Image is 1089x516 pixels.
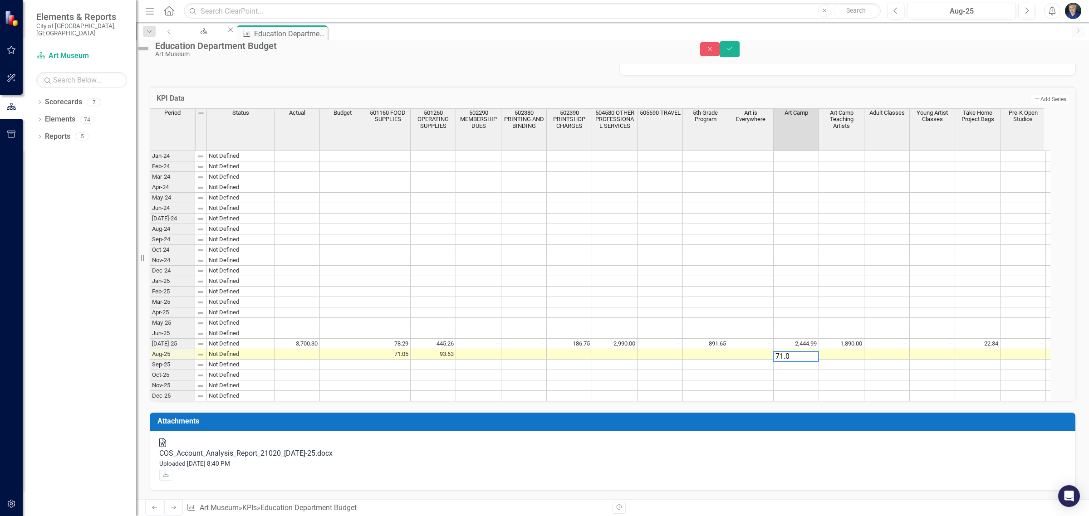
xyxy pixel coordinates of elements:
td: -- [638,339,683,349]
td: 3,700.30 [275,339,320,349]
small: City of [GEOGRAPHIC_DATA], [GEOGRAPHIC_DATA] [36,22,127,37]
span: Search [846,7,866,14]
div: Aug-25 [910,6,1013,17]
td: [DATE]-25 [150,339,195,349]
img: 8DAGhfEEPCf229AAAAAElFTkSuQmCC [197,278,204,285]
h3: Attachments [157,417,1071,425]
div: 7 [87,98,101,106]
td: Jan-25 [150,276,195,287]
td: Nov-25 [150,380,195,391]
img: 8DAGhfEEPCf229AAAAAElFTkSuQmCC [197,184,204,191]
td: Dec-25 [150,391,195,401]
img: 8DAGhfEEPCf229AAAAAElFTkSuQmCC [197,341,204,348]
td: Mar-24 [150,172,195,182]
td: Oct-25 [150,370,195,380]
td: 1,890.00 [819,339,864,349]
td: -- [910,339,955,349]
td: Not Defined [207,172,275,182]
img: 8DAGhfEEPCf229AAAAAElFTkSuQmCC [197,299,204,306]
div: COS_Account_Analysis_Report_21020_[DATE]-25.docx [159,448,1066,459]
a: Scorecards [45,97,82,107]
h3: KPI Data [157,94,548,102]
img: 8DAGhfEEPCf229AAAAAElFTkSuQmCC [197,309,204,316]
td: Dec-24 [150,266,195,276]
td: Jun-24 [150,203,195,214]
small: Uploaded [DATE] 8:40 PM [159,460,230,467]
div: Open Intercom Messenger [1058,485,1080,507]
button: Add Series [1031,95,1069,104]
td: Not Defined [207,339,275,349]
td: Not Defined [207,193,275,203]
img: 8DAGhfEEPCf229AAAAAElFTkSuQmCC [197,288,204,296]
img: 8DAGhfEEPCf229AAAAAElFTkSuQmCC [197,205,204,212]
td: 71.05 [365,349,411,360]
input: Search Below... [36,72,127,88]
div: » » [186,503,606,513]
span: 504580 OTHER PROFESSIONAL SERVICES [594,110,635,129]
span: Adult Classes [869,110,905,116]
td: Sep-24 [150,234,195,245]
td: Not Defined [207,276,275,287]
img: 8DAGhfEEPCf229AAAAAElFTkSuQmCC [197,372,204,379]
td: Not Defined [207,151,275,161]
span: Pre-K Open Studios [1002,110,1044,123]
span: Period [164,110,181,116]
span: Take Home Project Bags [957,110,998,123]
td: Feb-25 [150,287,195,297]
td: Not Defined [207,287,275,297]
td: Not Defined [207,161,275,172]
div: 5 [75,133,89,141]
td: 445.26 [411,339,456,349]
td: 891.65 [683,339,728,349]
span: Budget [334,110,352,116]
td: Jun-25 [150,328,195,339]
td: -- [501,339,547,349]
span: Art Camp Teaching Artists [821,110,862,129]
img: 8DAGhfEEPCf229AAAAAElFTkSuQmCC [197,330,204,337]
td: -- [864,339,910,349]
td: Aug-24 [150,224,195,234]
div: Education Department Budget [260,503,357,512]
td: Not Defined [207,214,275,224]
td: 2,444.99 [774,339,819,349]
span: 501160 FOOD SUPPLIES [367,110,408,123]
td: Sep-25 [150,360,195,370]
img: 8DAGhfEEPCf229AAAAAElFTkSuQmCC [197,351,204,358]
td: Not Defined [207,380,275,391]
td: Not Defined [207,203,275,214]
td: -- [456,339,501,349]
img: Nick Nelson [1065,3,1081,19]
td: Not Defined [207,266,275,276]
img: 8DAGhfEEPCf229AAAAAElFTkSuQmCC [197,215,204,223]
div: Art Museum [186,34,218,45]
span: 502390 PRINTSHOP CHARGES [549,110,590,129]
td: Not Defined [207,318,275,328]
img: 8DAGhfEEPCf229AAAAAElFTkSuQmCC [197,153,204,160]
button: Aug-25 [907,3,1016,19]
img: 8DAGhfEEPCf229AAAAAElFTkSuQmCC [197,257,204,264]
span: Art Camp [785,110,808,116]
td: 22.34 [955,339,1001,349]
span: Art is Everywhere [730,110,771,123]
td: 78.29 [365,339,411,349]
div: Education Department Budget [254,28,325,39]
td: Feb-24 [150,161,195,172]
span: 5th Grade Program [685,110,726,123]
td: 93.63 [411,349,456,360]
td: Not Defined [207,234,275,245]
td: Jan-24 [150,151,195,161]
td: Apr-25 [150,307,195,318]
span: 502290 MEMBERSHIP DUES [458,110,499,129]
span: Young Artist Classes [912,110,953,123]
td: Not Defined [207,370,275,380]
span: Elements & Reports [36,11,127,22]
td: Aug-25 [150,349,195,360]
span: 505690 TRAVEL [640,110,681,116]
td: Not Defined [207,328,275,339]
span: 502380 PRINTING AND BINDING [503,110,544,129]
td: May-24 [150,193,195,203]
td: Not Defined [207,182,275,193]
span: 501260 OPERATING SUPPLIES [412,110,454,129]
td: -- [1001,339,1046,349]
